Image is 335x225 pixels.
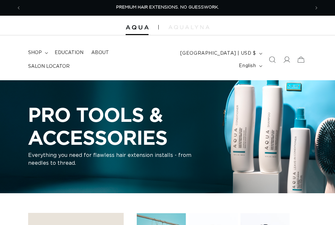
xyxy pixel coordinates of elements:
[28,103,277,149] h2: PRO TOOLS & ACCESSORIES
[11,2,26,14] button: Previous announcement
[28,151,192,167] p: Everything you need for flawless hair extension installs - from needles to thread.
[55,50,83,56] span: Education
[309,2,324,14] button: Next announcement
[168,25,209,29] img: aqualyna.com
[28,64,70,69] span: Salon Locator
[116,5,219,9] span: PREMIUM HAIR EXTENSIONS. NO GUESSWORK.
[28,50,42,56] span: shop
[126,25,149,30] img: Aqua Hair Extensions
[24,46,51,60] summary: shop
[265,52,279,67] summary: Search
[235,60,265,72] button: English
[87,46,113,60] a: About
[51,46,87,60] a: Education
[24,60,74,73] a: Salon Locator
[239,63,256,69] span: English
[91,50,109,56] span: About
[176,47,265,60] button: [GEOGRAPHIC_DATA] | USD $
[180,50,256,57] span: [GEOGRAPHIC_DATA] | USD $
